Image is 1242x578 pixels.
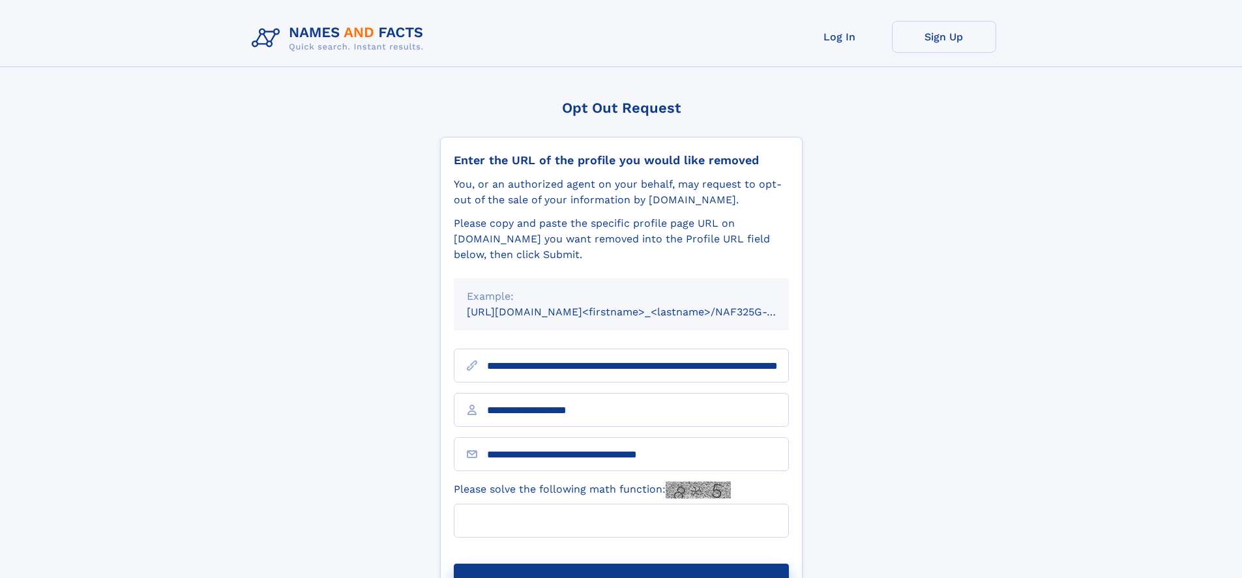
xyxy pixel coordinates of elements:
img: Logo Names and Facts [246,21,434,56]
div: Example: [467,289,776,304]
div: Opt Out Request [440,100,803,116]
label: Please solve the following math function: [454,482,731,499]
a: Sign Up [892,21,996,53]
div: Please copy and paste the specific profile page URL on [DOMAIN_NAME] you want removed into the Pr... [454,216,789,263]
div: You, or an authorized agent on your behalf, may request to opt-out of the sale of your informatio... [454,177,789,208]
small: [URL][DOMAIN_NAME]<firstname>_<lastname>/NAF325G-xxxxxxxx [467,306,814,318]
div: Enter the URL of the profile you would like removed [454,153,789,167]
a: Log In [788,21,892,53]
